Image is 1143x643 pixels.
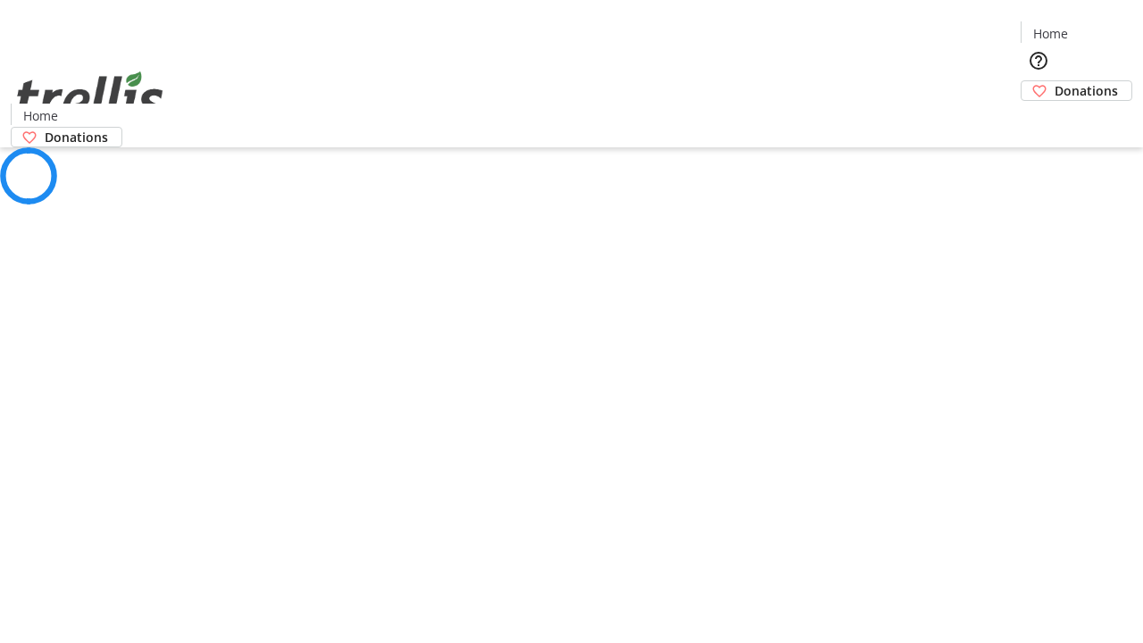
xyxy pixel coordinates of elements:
img: Orient E2E Organization cokRgQ0ocx's Logo [11,52,170,141]
span: Donations [45,128,108,146]
span: Home [23,106,58,125]
span: Home [1033,24,1068,43]
a: Home [12,106,69,125]
a: Donations [11,127,122,147]
a: Donations [1021,80,1132,101]
button: Cart [1021,101,1056,137]
span: Donations [1055,81,1118,100]
a: Home [1022,24,1079,43]
button: Help [1021,43,1056,79]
